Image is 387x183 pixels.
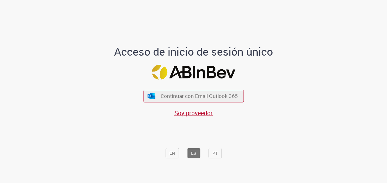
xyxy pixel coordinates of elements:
[147,93,156,99] img: ícone Azure/Microsoft 360
[152,65,235,80] img: Logo ABInBev
[208,148,221,158] button: PT
[187,148,200,158] button: ES
[166,148,179,158] button: EN
[109,46,278,58] h1: Acceso de inicio de sesión único
[143,90,244,102] button: ícone Azure/Microsoft 360 Continuar con Email Outlook 365
[174,109,213,117] a: Soy proveedor
[161,93,238,100] span: Continuar con Email Outlook 365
